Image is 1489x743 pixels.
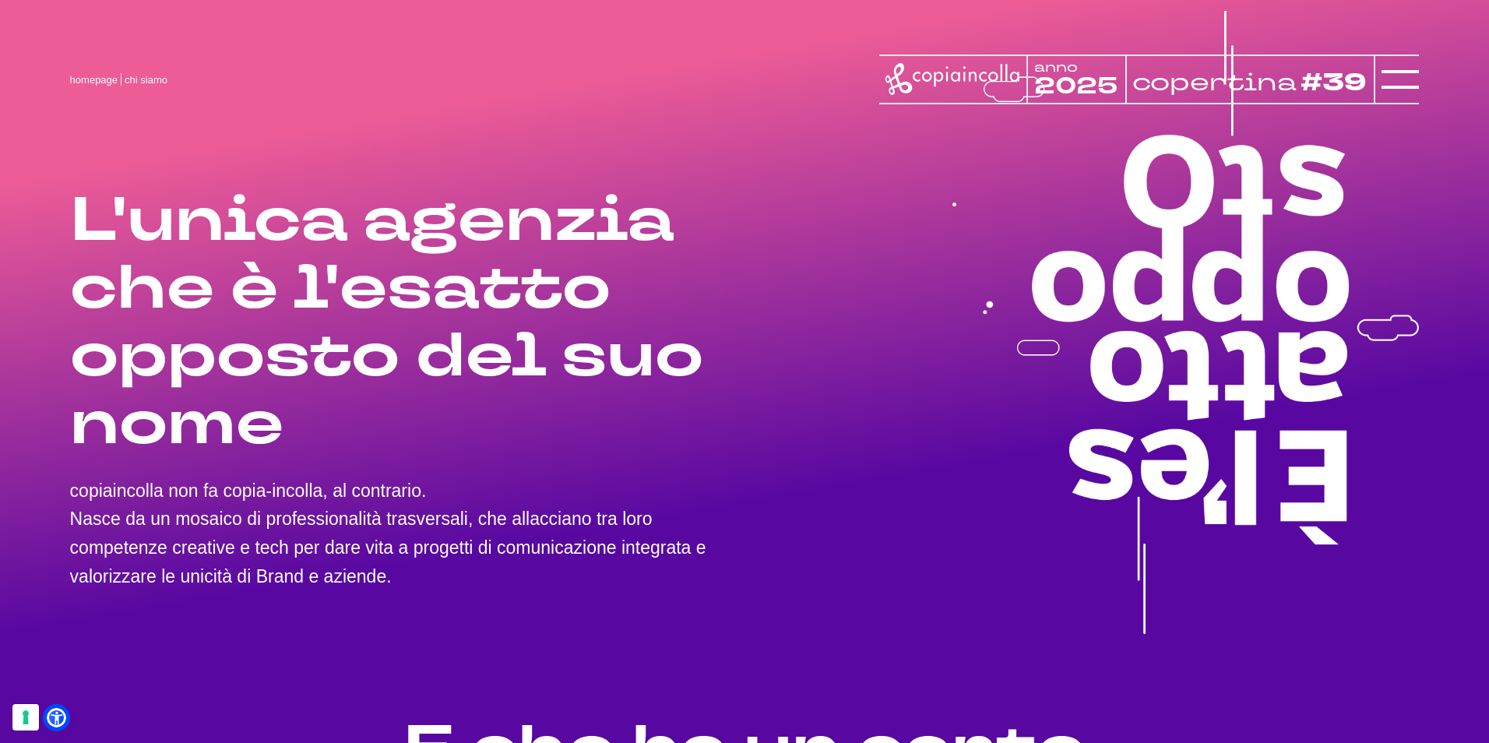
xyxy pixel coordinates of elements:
tspan: #39 [1301,65,1367,100]
tspan: anno [1034,58,1078,76]
img: copiaincolla è l'esatto opposto [952,11,1419,634]
tspan: 2025 [1034,70,1118,102]
h1: L'unica agenzia che è l'esatto opposto del suo nome [70,187,744,458]
p: copiaincolla non fa copia-incolla, al contrario. Nasce da un mosaico di professionalità trasversa... [70,477,744,591]
span: chi siamo [125,74,167,86]
a: Open Accessibility Menu [47,708,66,727]
a: homepage [70,74,118,86]
tspan: copertina [1132,65,1297,98]
button: Le tue preferenze relative al consenso per le tecnologie di tracciamento [12,704,39,731]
